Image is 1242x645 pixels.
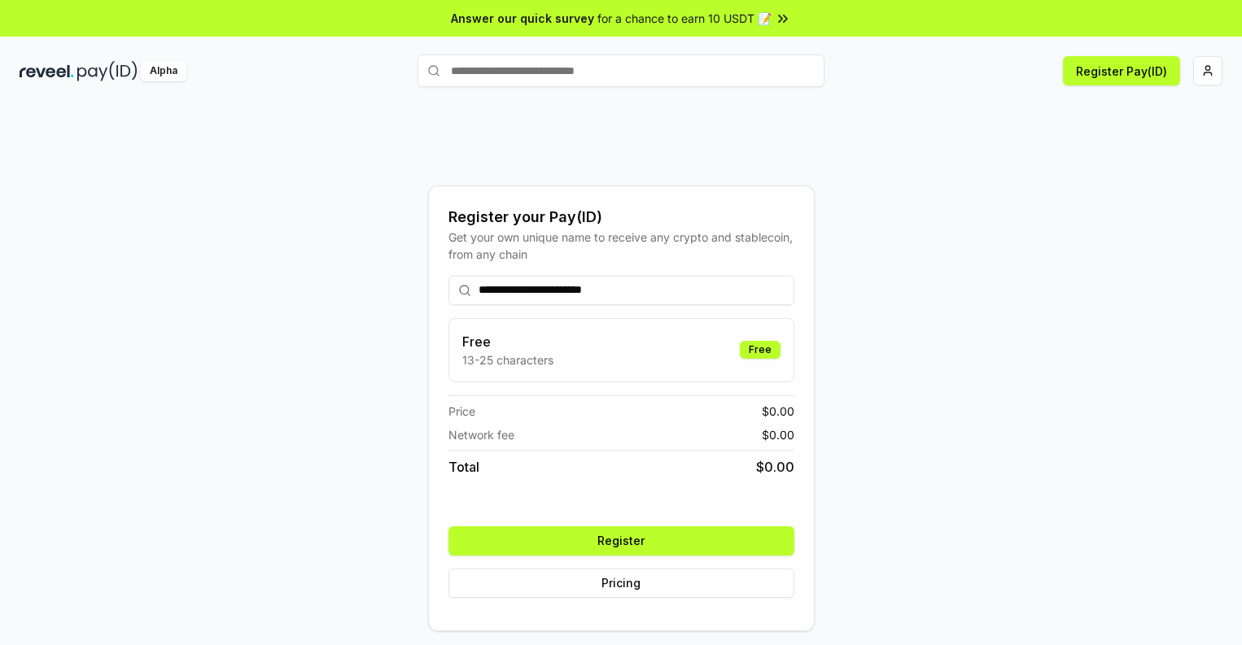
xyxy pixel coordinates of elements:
[597,10,772,27] span: for a chance to earn 10 USDT 📝
[451,10,594,27] span: Answer our quick survey
[448,206,794,229] div: Register your Pay(ID)
[448,457,479,477] span: Total
[762,426,794,443] span: $ 0.00
[462,332,553,351] h3: Free
[448,426,514,443] span: Network fee
[756,457,794,477] span: $ 0.00
[141,61,186,81] div: Alpha
[20,61,74,81] img: reveel_dark
[1063,56,1180,85] button: Register Pay(ID)
[448,403,475,420] span: Price
[740,341,781,359] div: Free
[448,526,794,556] button: Register
[462,351,553,368] p: 13-25 characters
[762,403,794,420] span: $ 0.00
[448,569,794,598] button: Pricing
[77,61,138,81] img: pay_id
[448,229,794,263] div: Get your own unique name to receive any crypto and stablecoin, from any chain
